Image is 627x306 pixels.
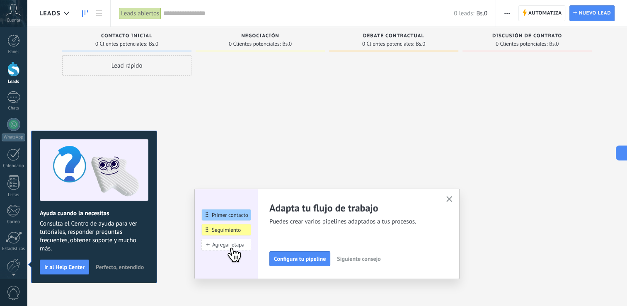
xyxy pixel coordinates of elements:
span: Contacto inicial [101,33,153,39]
div: Chats [2,106,26,111]
span: Bs.0 [149,41,158,46]
span: Bs.0 [282,41,292,46]
a: Nuevo lead [569,5,615,21]
div: Debate contractual [333,33,454,40]
a: Automatiza [518,5,566,21]
div: Calendario [2,163,26,169]
div: Correo [2,219,26,225]
button: Configura tu pipeline [269,251,330,266]
div: Contacto inicial [66,33,187,40]
span: Siguiente consejo [337,256,380,262]
button: Ir al Help Center [40,260,89,274]
span: 0 Clientes potenciales: [229,41,281,46]
span: Cuenta [7,18,20,23]
span: Leads [39,10,61,17]
h2: Adapta tu flujo de trabajo [269,202,436,214]
span: 0 leads: [454,10,474,17]
div: Discusión de contrato [467,33,588,40]
span: Bs.0 [416,41,425,46]
button: Siguiente consejo [333,253,384,265]
span: 0 Clientes potenciales: [496,41,547,46]
span: Bs.0 [476,10,487,17]
div: Lead rápido [62,55,191,76]
span: 0 Clientes potenciales: [95,41,147,46]
span: Perfecto, entendido [96,264,144,270]
span: Discusión de contrato [492,33,562,39]
button: Perfecto, entendido [92,261,148,273]
div: Panel [2,49,26,55]
span: Negociación [241,33,279,39]
span: Nuevo lead [579,6,611,21]
span: Consulta el Centro de ayuda para ver tutoriales, responder preguntas frecuentes, obtener soporte ... [40,220,148,253]
span: Bs.0 [549,41,559,46]
a: Lista [92,5,106,22]
div: Estadísticas [2,246,26,252]
div: Leads [2,79,26,85]
span: Debate contractual [363,33,424,39]
span: Automatiza [528,6,562,21]
a: Leads [78,5,92,22]
div: WhatsApp [2,134,25,141]
h2: Ayuda cuando la necesitas [40,209,148,217]
span: 0 Clientes potenciales: [362,41,414,46]
span: Puedes crear varios pipelines adaptados a tus procesos. [269,218,436,226]
div: Listas [2,192,26,198]
div: Leads abiertos [119,7,161,19]
span: Ir al Help Center [44,264,85,270]
button: Más [501,5,513,21]
span: Configura tu pipeline [274,256,326,262]
div: Negociación [200,33,321,40]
